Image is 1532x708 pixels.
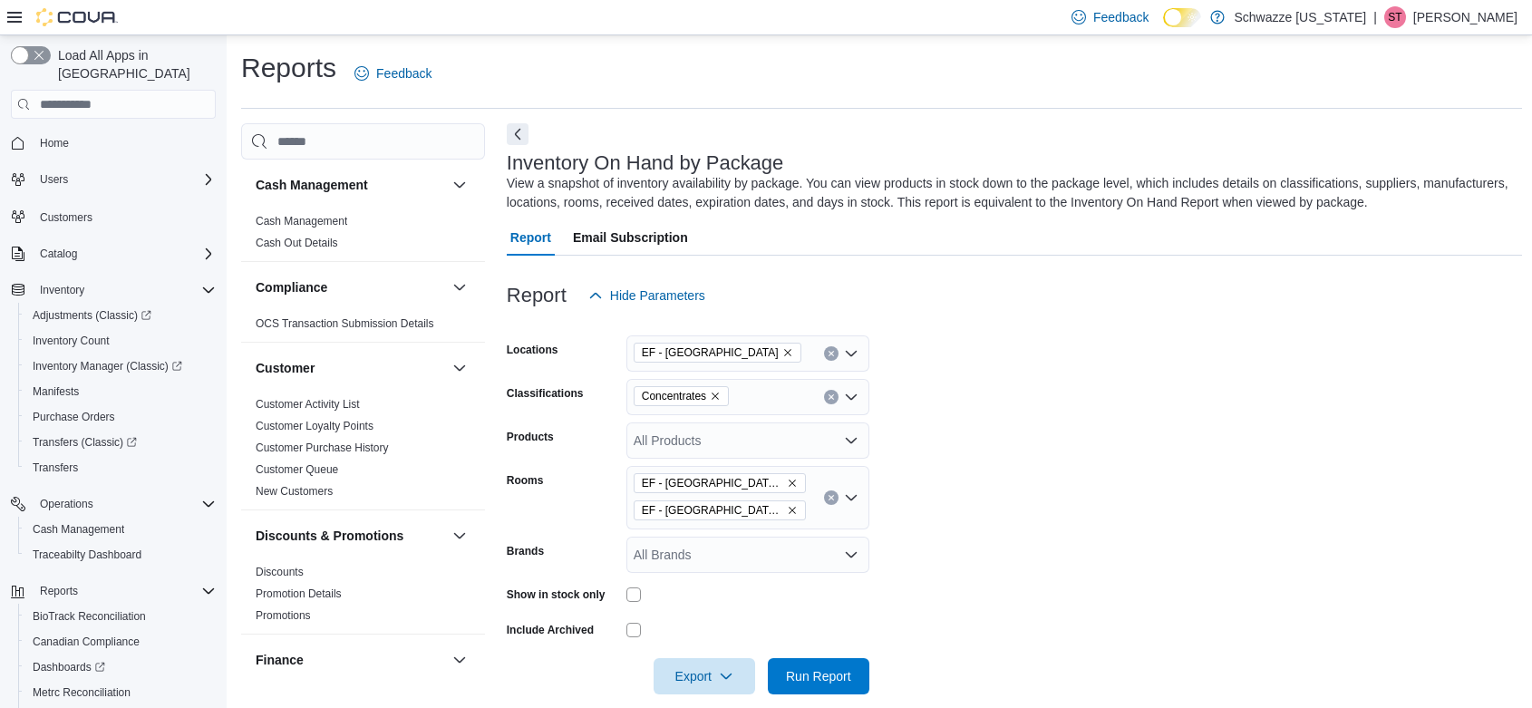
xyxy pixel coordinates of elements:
[507,473,544,488] label: Rooms
[449,525,470,547] button: Discounts & Promotions
[507,174,1514,212] div: View a snapshot of inventory availability by package. You can view products in stock down to the ...
[36,8,118,26] img: Cova
[256,565,304,579] span: Discounts
[507,152,784,174] h3: Inventory On Hand by Package
[1163,8,1201,27] input: Dark Mode
[241,313,485,342] div: Compliance
[25,457,216,479] span: Transfers
[1388,6,1401,28] span: ST
[376,64,431,82] span: Feedback
[634,500,806,520] span: EF - Glendale - EF - Glendale - FoH
[256,527,403,545] h3: Discounts & Promotions
[18,354,223,379] a: Inventory Manager (Classic)
[507,343,558,357] label: Locations
[25,656,112,678] a: Dashboards
[787,478,798,489] button: Remove EF - Glendale - EF - Glendale - BoH from selection in this group
[25,305,159,326] a: Adjustments (Classic)
[507,544,544,558] label: Brands
[25,330,216,352] span: Inventory Count
[25,656,216,678] span: Dashboards
[507,285,567,306] h3: Report
[33,609,146,624] span: BioTrack Reconciliation
[25,544,149,566] a: Traceabilty Dashboard
[33,169,75,190] button: Users
[40,584,78,598] span: Reports
[768,658,869,694] button: Run Report
[25,682,216,703] span: Metrc Reconciliation
[256,441,389,454] a: Customer Purchase History
[18,379,223,404] button: Manifests
[844,390,858,404] button: Open list of options
[40,210,92,225] span: Customers
[40,247,77,261] span: Catalog
[256,689,343,703] span: GL Account Totals
[256,397,360,412] span: Customer Activity List
[256,463,338,476] a: Customer Queue
[33,580,216,602] span: Reports
[33,580,85,602] button: Reports
[256,237,338,249] a: Cash Out Details
[25,381,86,402] a: Manifests
[33,205,216,228] span: Customers
[844,346,858,361] button: Open list of options
[256,317,434,330] a: OCS Transaction Submission Details
[642,474,783,492] span: EF - [GEOGRAPHIC_DATA] - [GEOGRAPHIC_DATA] - [GEOGRAPHIC_DATA] - [GEOGRAPHIC_DATA]
[33,132,76,154] a: Home
[25,519,131,540] a: Cash Management
[1413,6,1517,28] p: [PERSON_NAME]
[18,455,223,480] button: Transfers
[256,236,338,250] span: Cash Out Details
[25,355,216,377] span: Inventory Manager (Classic)
[256,651,445,669] button: Finance
[449,174,470,196] button: Cash Management
[25,682,138,703] a: Metrc Reconciliation
[610,286,705,305] span: Hide Parameters
[33,279,92,301] button: Inventory
[4,130,223,156] button: Home
[33,207,100,228] a: Customers
[33,384,79,399] span: Manifests
[634,386,729,406] span: Concentrates
[33,410,115,424] span: Purchase Orders
[25,544,216,566] span: Traceabilty Dashboard
[4,203,223,229] button: Customers
[256,316,434,331] span: OCS Transaction Submission Details
[18,542,223,567] button: Traceabilty Dashboard
[51,46,216,82] span: Load All Apps in [GEOGRAPHIC_DATA]
[33,435,137,450] span: Transfers (Classic)
[256,587,342,601] span: Promotion Details
[25,406,122,428] a: Purchase Orders
[33,660,105,674] span: Dashboards
[33,522,124,537] span: Cash Management
[507,587,606,602] label: Show in stock only
[256,651,304,669] h3: Finance
[25,432,216,453] span: Transfers (Classic)
[33,548,141,562] span: Traceabilty Dashboard
[256,359,445,377] button: Customer
[33,461,78,475] span: Transfers
[4,167,223,192] button: Users
[449,276,470,298] button: Compliance
[449,649,470,671] button: Finance
[573,219,688,256] span: Email Subscription
[256,484,333,499] span: New Customers
[25,606,216,627] span: BioTrack Reconciliation
[25,330,117,352] a: Inventory Count
[824,346,839,361] button: Clear input
[844,490,858,505] button: Open list of options
[33,279,216,301] span: Inventory
[256,359,315,377] h3: Customer
[507,123,528,145] button: Next
[256,609,311,622] a: Promotions
[256,527,445,545] button: Discounts & Promotions
[1373,6,1377,28] p: |
[18,604,223,629] button: BioTrack Reconciliation
[786,667,851,685] span: Run Report
[256,485,333,498] a: New Customers
[844,548,858,562] button: Open list of options
[256,462,338,477] span: Customer Queue
[642,501,783,519] span: EF - [GEOGRAPHIC_DATA] - [GEOGRAPHIC_DATA] - [GEOGRAPHIC_DATA] - [GEOGRAPHIC_DATA]
[710,391,721,402] button: Remove Concentrates from selection in this group
[1234,6,1366,28] p: Schwazze [US_STATE]
[347,55,439,92] a: Feedback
